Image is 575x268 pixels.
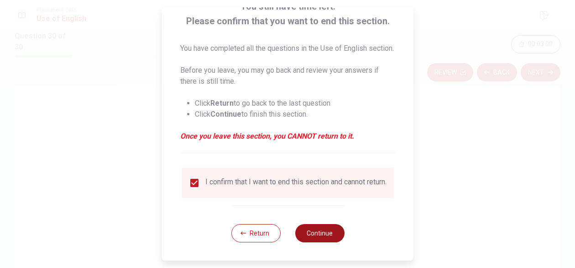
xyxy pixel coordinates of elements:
p: Before you leave, you may go back and review your answers if there is still time. [180,65,395,87]
strong: Continue [210,110,241,118]
strong: Return [210,99,234,107]
p: You have completed all the questions in the Use of English section. [180,43,395,54]
div: I confirm that I want to end this section and cannot return. [205,177,387,188]
li: Click to go back to the last question [195,98,395,109]
button: Return [231,224,280,242]
button: Continue [295,224,344,242]
li: Click to finish this section. [195,109,395,120]
em: Once you leave this section, you CANNOT return to it. [180,131,395,142]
